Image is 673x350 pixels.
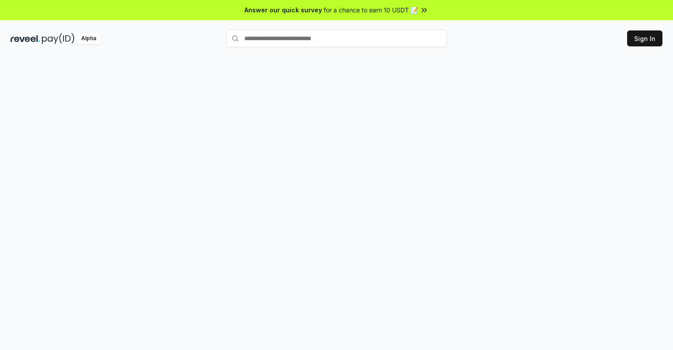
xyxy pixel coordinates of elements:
[76,33,101,44] div: Alpha
[11,33,40,44] img: reveel_dark
[324,5,418,15] span: for a chance to earn 10 USDT 📝
[627,30,662,46] button: Sign In
[42,33,75,44] img: pay_id
[244,5,322,15] span: Answer our quick survey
